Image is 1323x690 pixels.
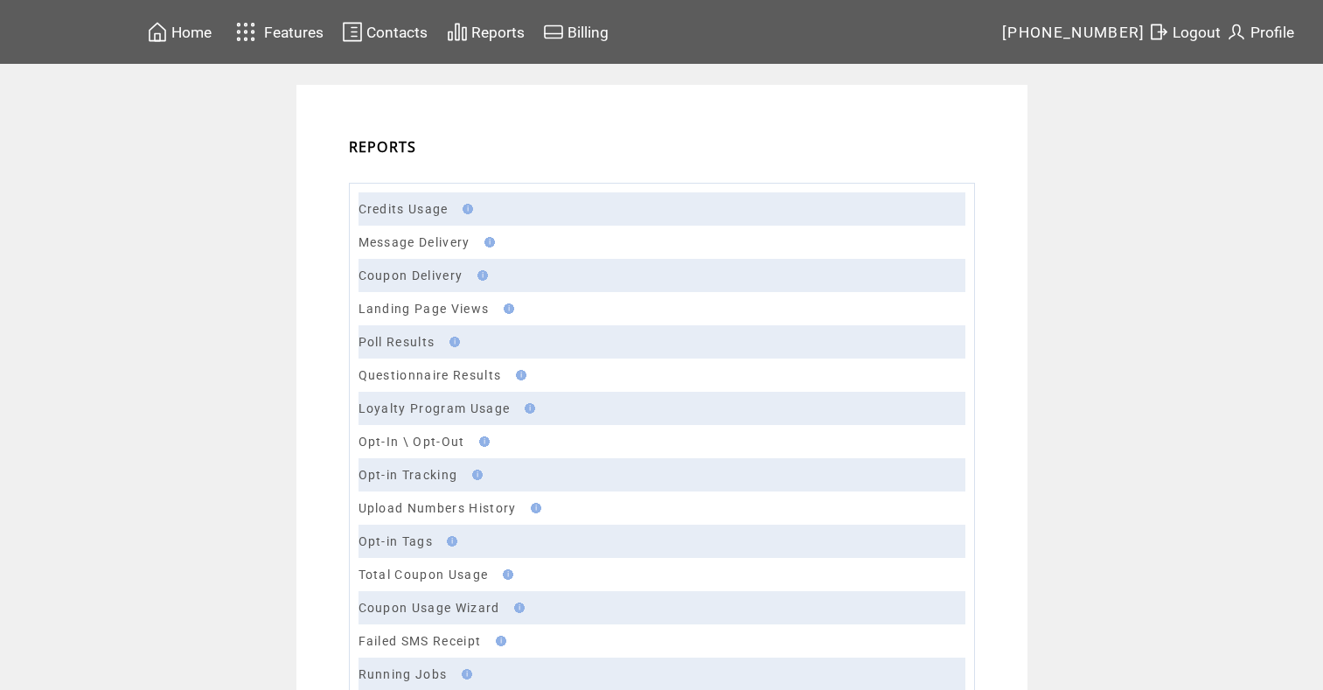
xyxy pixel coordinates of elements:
a: Opt-in Tags [359,534,434,548]
a: Profile [1223,18,1297,45]
img: help.gif [498,303,514,314]
a: Total Coupon Usage [359,568,489,582]
img: home.svg [147,21,168,43]
a: Poll Results [359,335,435,349]
span: Billing [567,24,609,41]
img: contacts.svg [342,21,363,43]
img: creidtcard.svg [543,21,564,43]
a: Opt-in Tracking [359,468,458,482]
img: help.gif [519,403,535,414]
img: help.gif [526,503,541,513]
img: help.gif [442,536,457,547]
img: help.gif [491,636,506,646]
img: help.gif [479,237,495,247]
span: Contacts [366,24,428,41]
img: profile.svg [1226,21,1247,43]
a: Coupon Usage Wizard [359,601,500,615]
span: REPORTS [349,137,417,157]
a: Loyalty Program Usage [359,401,511,415]
a: Billing [540,18,611,45]
span: Home [171,24,212,41]
a: Credits Usage [359,202,449,216]
img: help.gif [457,204,473,214]
img: help.gif [456,669,472,680]
img: help.gif [511,370,526,380]
span: Features [264,24,324,41]
span: Reports [471,24,525,41]
img: help.gif [467,470,483,480]
a: Coupon Delivery [359,268,463,282]
img: features.svg [231,17,261,46]
img: help.gif [472,270,488,281]
a: Features [228,15,327,49]
a: Opt-In \ Opt-Out [359,435,465,449]
span: Logout [1173,24,1221,41]
img: help.gif [444,337,460,347]
img: chart.svg [447,21,468,43]
img: help.gif [498,569,513,580]
a: Landing Page Views [359,302,490,316]
a: Message Delivery [359,235,470,249]
a: Logout [1145,18,1223,45]
span: [PHONE_NUMBER] [1002,24,1145,41]
a: Upload Numbers History [359,501,517,515]
a: Reports [444,18,527,45]
a: Running Jobs [359,667,448,681]
a: Questionnaire Results [359,368,502,382]
img: exit.svg [1148,21,1169,43]
img: help.gif [509,603,525,613]
img: help.gif [474,436,490,447]
a: Home [144,18,214,45]
a: Contacts [339,18,430,45]
a: Failed SMS Receipt [359,634,482,648]
span: Profile [1250,24,1294,41]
